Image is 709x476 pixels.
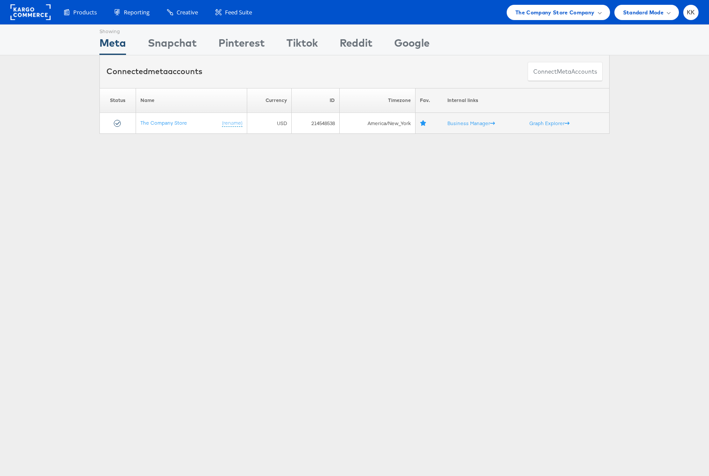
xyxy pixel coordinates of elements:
td: America/New_York [339,113,416,134]
span: KK [687,10,695,15]
div: Showing [99,25,126,35]
a: Graph Explorer [529,120,569,126]
div: Connected accounts [106,66,202,77]
span: Creative [177,8,198,17]
th: Currency [247,88,292,113]
td: USD [247,113,292,134]
a: Business Manager [447,120,495,126]
div: Snapchat [148,35,197,55]
th: Name [136,88,247,113]
a: The Company Store [140,119,187,126]
a: (rename) [222,119,242,127]
div: Tiktok [286,35,318,55]
button: ConnectmetaAccounts [528,62,603,82]
span: Reporting [124,8,150,17]
span: The Company Store Company [515,8,595,17]
span: Products [73,8,97,17]
div: Pinterest [218,35,265,55]
div: Reddit [340,35,372,55]
span: Feed Suite [225,8,252,17]
span: meta [557,68,571,76]
th: Timezone [339,88,416,113]
span: meta [148,66,168,76]
th: ID [292,88,339,113]
th: Status [100,88,136,113]
span: Standard Mode [623,8,664,17]
td: 214548538 [292,113,339,134]
div: Meta [99,35,126,55]
div: Google [394,35,429,55]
